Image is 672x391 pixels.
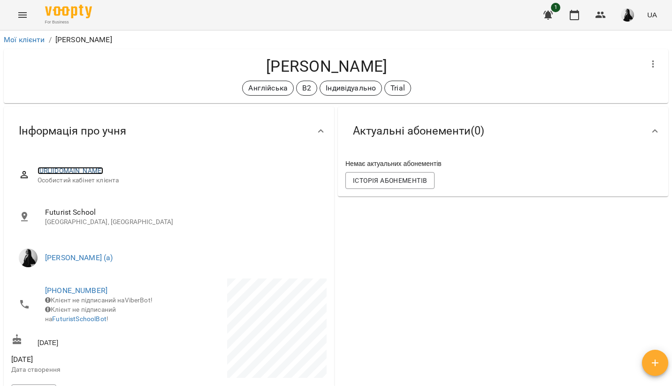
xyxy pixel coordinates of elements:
[621,8,634,22] img: a8a45f5fed8cd6bfe970c81335813bd9.jpg
[19,248,38,267] img: Фрунзе Валентина Сергіївна (а)
[11,365,167,375] p: Дата створення
[45,19,92,25] span: For Business
[242,81,293,96] div: Англійська
[45,306,116,323] span: Клієнт не підписаний на !
[353,175,427,186] span: Історія абонементів
[9,332,169,349] div: [DATE]
[353,124,484,138] span: Актуальні абонементи ( 0 )
[338,107,668,155] div: Актуальні абонементи(0)
[11,4,34,26] button: Menu
[296,81,317,96] div: В2
[11,354,167,365] span: [DATE]
[45,218,319,227] p: [GEOGRAPHIC_DATA], [GEOGRAPHIC_DATA]
[38,167,104,174] a: [URL][DOMAIN_NAME]
[45,253,113,262] a: [PERSON_NAME] (а)
[4,35,45,44] a: Мої клієнти
[45,296,153,304] span: Клієнт не підписаний на ViberBot!
[643,6,661,23] button: UA
[302,83,311,94] p: В2
[647,10,657,20] span: UA
[384,81,411,96] div: Trial
[45,5,92,18] img: Voopty Logo
[45,207,319,218] span: Futurist School
[4,107,334,155] div: Інформація про учня
[45,286,107,295] a: [PHONE_NUMBER]
[345,172,435,189] button: Історія абонементів
[19,124,126,138] span: Інформація про учня
[344,157,663,170] div: Немає актуальних абонементів
[320,81,382,96] div: Індивідуально
[390,83,405,94] p: Trial
[551,3,560,12] span: 1
[38,176,319,185] span: Особистий кабінет клієнта
[49,34,52,45] li: /
[326,83,376,94] p: Індивідуально
[11,57,642,76] h4: [PERSON_NAME]
[248,83,287,94] p: Англійська
[4,34,668,45] nav: breadcrumb
[55,34,112,45] p: [PERSON_NAME]
[52,315,107,323] a: FuturistSchoolBot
